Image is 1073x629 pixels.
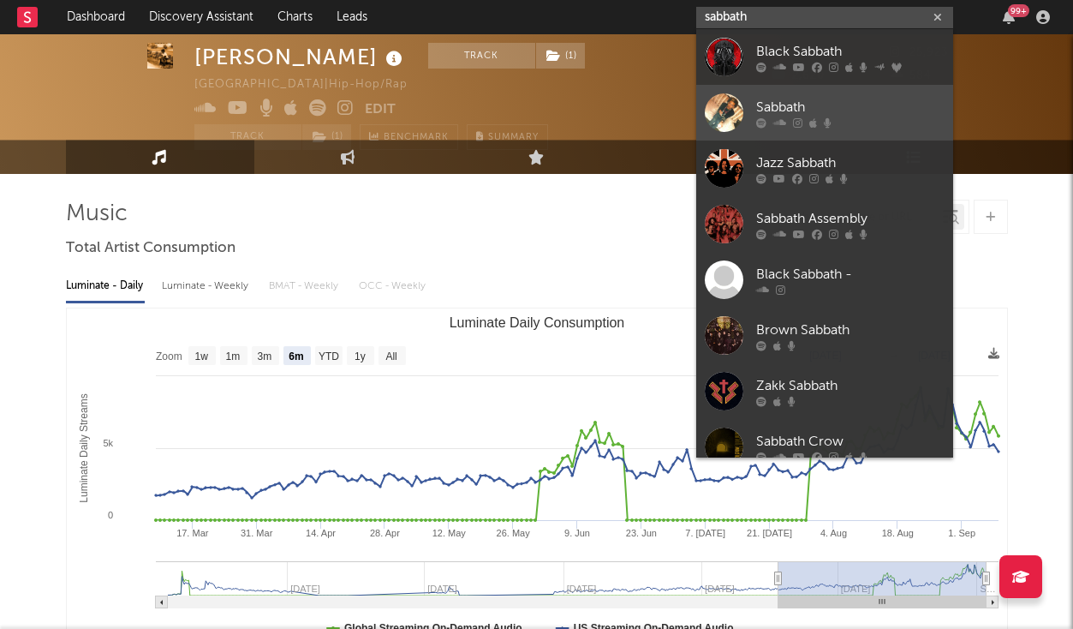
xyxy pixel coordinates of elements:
span: Total Artist Consumption [66,238,235,259]
text: 4. Aug [820,528,846,538]
text: 3m [257,350,271,362]
input: Search for artists [696,7,953,28]
text: 18. Aug [881,528,913,538]
button: Edit [365,99,396,121]
button: (1) [536,43,585,69]
text: 7. [DATE] [685,528,725,538]
text: 1. Sep [948,528,975,538]
a: Sabbath [696,85,953,141]
text: Zoom [156,350,182,362]
div: Sabbath Assembly [756,208,945,229]
text: 9. Jun [564,528,590,538]
text: YTD [318,350,338,362]
button: (1) [302,124,351,150]
button: Track [194,124,301,150]
div: Brown Sabbath [756,320,945,340]
text: 1m [225,350,240,362]
text: 12. May [432,528,466,538]
a: Black Sabbath - [696,252,953,308]
text: 5k [103,438,113,448]
div: Black Sabbath - [756,264,945,285]
div: Sabbath [756,97,945,117]
span: Benchmark [384,128,449,148]
text: 6m [289,350,303,362]
text: 1y [355,350,366,362]
a: Jazz Sabbath [696,141,953,196]
text: 31. Mar [241,528,273,538]
div: Jazz Sabbath [756,153,945,173]
div: Sabbath Crow [756,431,945,452]
div: Luminate - Daily [66,272,145,301]
text: 23. Jun [625,528,656,538]
a: Sabbath Crow [696,419,953,475]
span: ( 1 ) [301,124,352,150]
text: All [385,350,396,362]
a: Black Sabbath [696,29,953,85]
div: [PERSON_NAME] [194,43,407,71]
div: 99 + [1008,4,1029,17]
text: 0 [107,510,112,520]
a: Sabbath Assembly [696,196,953,252]
text: Luminate Daily Streams [77,393,89,502]
div: Zakk Sabbath [756,375,945,396]
text: 21. [DATE] [747,528,792,538]
span: ( 1 ) [535,43,586,69]
div: Black Sabbath [756,41,945,62]
span: Summary [488,133,539,142]
a: Benchmark [360,124,458,150]
text: 14. Apr [306,528,336,538]
button: Summary [467,124,548,150]
a: Brown Sabbath [696,308,953,363]
text: S… [980,584,995,594]
text: 17. Mar [176,528,209,538]
a: Zakk Sabbath [696,363,953,419]
text: 28. Apr [369,528,399,538]
text: 26. May [496,528,530,538]
text: Luminate Daily Consumption [449,315,624,330]
text: 1w [194,350,208,362]
button: Track [428,43,535,69]
div: [GEOGRAPHIC_DATA] | Hip-Hop/Rap [194,75,427,95]
div: Luminate - Weekly [162,272,252,301]
button: 99+ [1003,10,1015,24]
